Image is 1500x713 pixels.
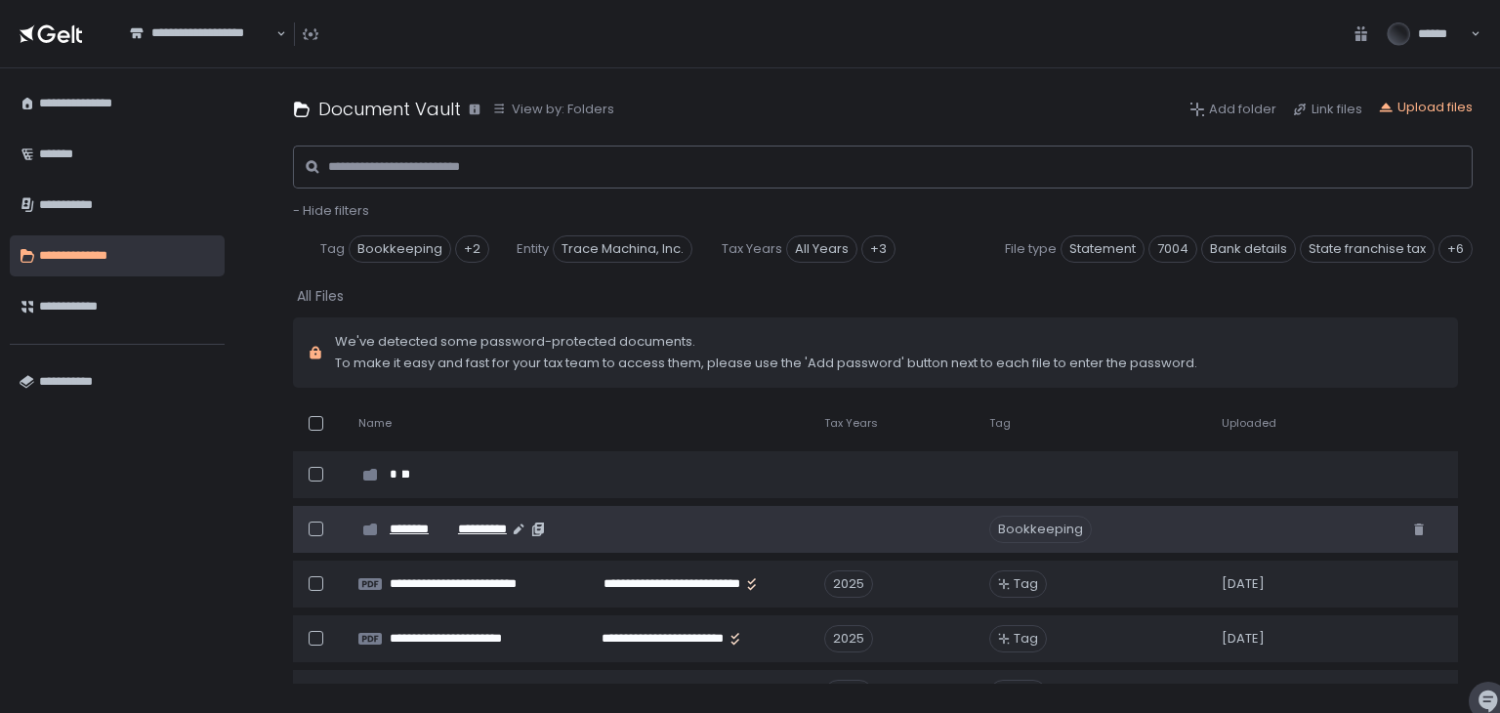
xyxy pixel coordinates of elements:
[517,240,549,258] span: Entity
[1148,235,1197,263] span: 7004
[786,235,857,263] span: All Years
[320,240,345,258] span: Tag
[1014,630,1038,648] span: Tag
[824,680,873,707] div: 2025
[130,42,274,62] input: Search for option
[1014,575,1038,593] span: Tag
[335,333,1197,351] span: We've detected some password-protected documents.
[293,201,369,220] span: - Hide filters
[1222,575,1265,593] span: [DATE]
[1061,235,1145,263] span: Statement
[1378,99,1473,116] button: Upload files
[1222,416,1276,431] span: Uploaded
[358,416,392,431] span: Name
[318,96,461,122] h1: Document Vault
[1292,101,1362,118] button: Link files
[335,355,1197,372] span: To make it easy and fast for your tax team to access them, please use the 'Add password' button n...
[989,416,1011,431] span: Tag
[1300,235,1435,263] span: State franchise tax
[455,235,489,263] div: +2
[861,235,896,263] div: +3
[297,286,344,306] div: All Files
[722,240,782,258] span: Tax Years
[492,101,614,118] button: View by: Folders
[824,416,878,431] span: Tax Years
[1438,235,1473,263] div: +6
[989,516,1092,543] span: Bookkeeping
[349,235,451,263] span: Bookkeeping
[1189,101,1276,118] button: Add folder
[297,286,348,306] button: All Files
[1005,240,1057,258] span: File type
[1201,235,1296,263] span: Bank details
[824,625,873,652] div: 2025
[117,14,286,55] div: Search for option
[293,202,369,220] button: - Hide filters
[553,235,692,263] span: Trace Machina, Inc.
[1222,630,1265,648] span: [DATE]
[824,570,873,598] div: 2025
